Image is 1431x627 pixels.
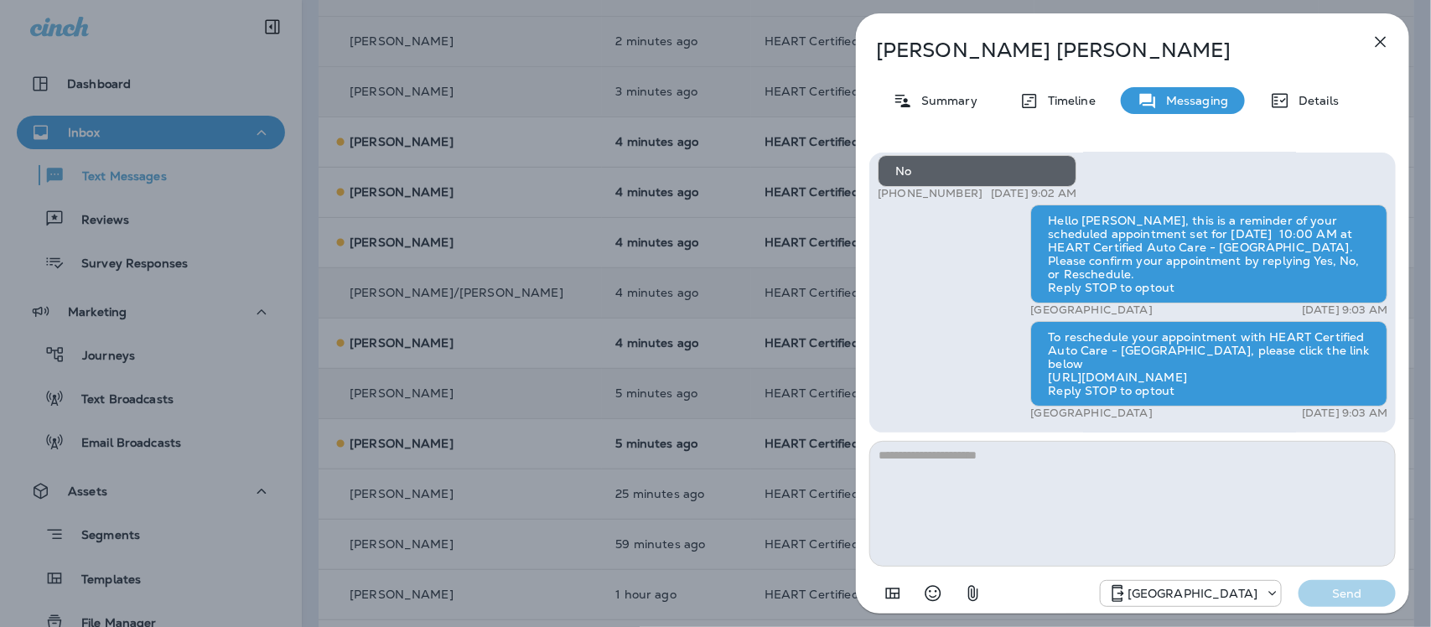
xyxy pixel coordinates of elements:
[916,577,950,610] button: Select an emoji
[1302,303,1387,317] p: [DATE] 9:03 AM
[1290,94,1339,107] p: Details
[878,187,983,200] p: [PHONE_NUMBER]
[1302,407,1387,420] p: [DATE] 9:03 AM
[1158,94,1228,107] p: Messaging
[1030,407,1152,420] p: [GEOGRAPHIC_DATA]
[878,155,1076,187] div: No
[1040,94,1096,107] p: Timeline
[1101,583,1281,604] div: +1 (847) 262-3704
[1128,587,1257,600] p: [GEOGRAPHIC_DATA]
[1030,205,1387,303] div: Hello [PERSON_NAME], this is a reminder of your scheduled appointment set for [DATE] 10:00 AM at ...
[1030,303,1152,317] p: [GEOGRAPHIC_DATA]
[913,94,977,107] p: Summary
[1030,321,1387,407] div: To reschedule your appointment with HEART Certified Auto Care - [GEOGRAPHIC_DATA], please click t...
[876,39,1334,62] p: [PERSON_NAME] [PERSON_NAME]
[876,577,910,610] button: Add in a premade template
[991,187,1076,200] p: [DATE] 9:02 AM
